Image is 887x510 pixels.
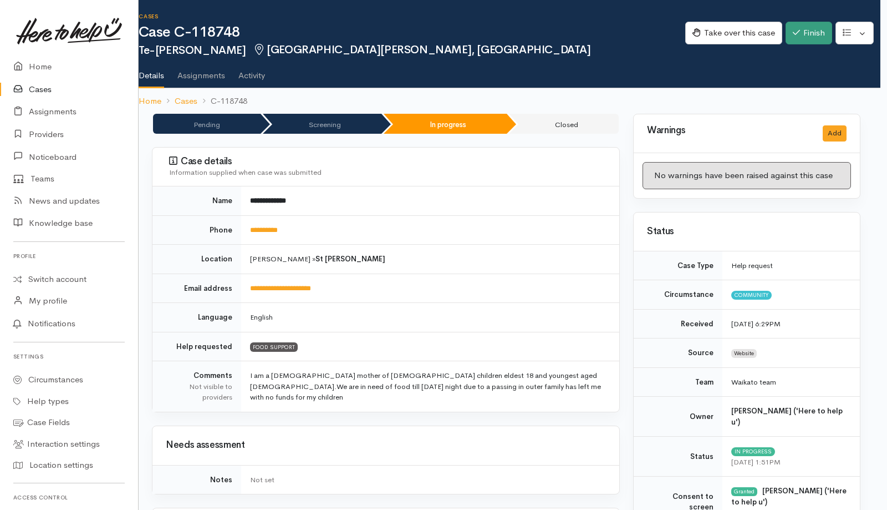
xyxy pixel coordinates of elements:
td: Source [634,339,722,368]
span: In progress [731,447,775,456]
time: [DATE] 6:29PM [731,319,781,329]
span: Community [731,291,772,300]
span: [GEOGRAPHIC_DATA][PERSON_NAME], [GEOGRAPHIC_DATA] [253,43,591,57]
td: Language [152,303,241,332]
div: Granted [731,487,757,496]
h1: Case C-118748 [139,24,685,41]
b: St [PERSON_NAME] [315,254,385,264]
a: Details [139,56,164,88]
td: Comments [152,361,241,412]
div: [DATE] 1:51PM [731,457,847,468]
h3: Needs assessment [166,440,606,451]
div: No warnings have been raised against this case [643,162,851,189]
button: Add [823,125,847,142]
li: Closed [509,114,619,134]
h6: Cases [139,13,685,19]
button: Take over this case [685,22,782,44]
a: Assignments [177,56,225,87]
h3: Status [647,226,847,237]
td: Help requested [152,332,241,361]
td: Email address [152,274,241,303]
td: Help request [722,251,860,280]
li: Screening [263,114,381,134]
h6: Access control [13,490,125,505]
td: I am a [DEMOGRAPHIC_DATA] mother of [DEMOGRAPHIC_DATA] children eldest 18 and youngest aged [DEMO... [241,361,619,412]
div: Information supplied when case was submitted [169,167,606,178]
a: Cases [175,95,197,108]
td: Location [152,245,241,274]
div: Not set [250,474,606,486]
td: Team [634,367,722,397]
h6: Settings [13,349,125,364]
nav: breadcrumb [132,88,880,114]
span: FOOD SUPPORT [250,342,298,351]
td: Name [152,186,241,215]
td: Phone [152,215,241,245]
div: Not visible to providers [166,381,232,403]
li: In progress [384,114,507,134]
a: Activity [238,56,265,87]
b: [PERSON_NAME] ('Here to help u') [731,486,847,507]
a: Home [139,95,161,108]
li: C-118748 [197,95,247,108]
span: Waikato team [731,377,776,387]
span: [PERSON_NAME] » [250,254,385,264]
td: English [241,303,619,332]
h3: Warnings [647,125,809,136]
button: Finish [786,22,832,44]
h3: Case details [169,156,606,167]
li: Pending [153,114,261,134]
td: Status [634,437,722,477]
td: Case Type [634,251,722,280]
span: Website [731,349,757,358]
td: Circumstance [634,280,722,310]
td: Received [634,309,722,339]
td: Owner [634,397,722,437]
b: [PERSON_NAME] ('Here to help u') [731,406,843,427]
h6: Profile [13,249,125,264]
h2: Te-[PERSON_NAME] [139,44,685,57]
td: Notes [152,465,241,494]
